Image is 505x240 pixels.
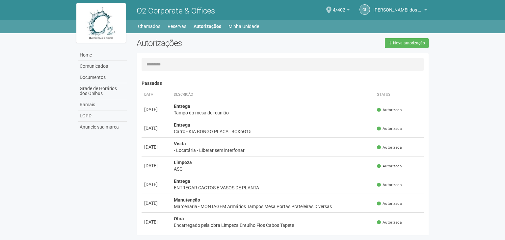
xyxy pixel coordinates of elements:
[393,41,425,45] span: Nova autorização
[377,145,402,150] span: Autorizada
[174,222,372,228] div: Encarregado pela obra Limpeza Entulho Fios Cabos Tapete
[194,22,221,31] a: Autorizações
[377,201,402,206] span: Autorizada
[377,182,402,188] span: Autorizada
[144,200,169,206] div: [DATE]
[174,122,190,128] strong: Entrega
[174,104,190,109] strong: Entrega
[171,89,374,100] th: Descrição
[168,22,186,31] a: Reservas
[142,89,171,100] th: Data
[333,8,350,13] a: 4/402
[144,162,169,169] div: [DATE]
[373,1,423,12] span: Gabriel Lemos Carreira dos Reis
[78,122,127,132] a: Anuncie sua marca
[377,126,402,132] span: Autorizada
[174,128,372,135] div: Carro - KIA BONGO PLACA : BCX6G15
[137,6,215,15] span: O2 Corporate & Offices
[142,81,424,86] h4: Passadas
[174,160,192,165] strong: Limpeza
[333,1,345,12] span: 4/402
[174,179,190,184] strong: Entrega
[174,197,200,203] strong: Manutenção
[78,61,127,72] a: Comunicados
[174,109,372,116] div: Tampo da mesa de reunião
[137,38,278,48] h2: Autorizações
[174,203,372,210] div: Marcenaria - MONTAGEM Armários Tampos Mesa Portas Prateleiras Diversas
[78,50,127,61] a: Home
[78,83,127,99] a: Grade de Horários dos Ônibus
[144,181,169,188] div: [DATE]
[174,216,184,221] strong: Obra
[144,144,169,150] div: [DATE]
[76,3,126,43] img: logo.jpg
[377,220,402,225] span: Autorizada
[373,8,427,13] a: [PERSON_NAME] dos Reis
[174,184,372,191] div: ENTREGAR CACTOS E VASOS DE PLANTA
[174,166,372,172] div: ASG
[144,125,169,132] div: [DATE]
[138,22,160,31] a: Chamados
[144,106,169,113] div: [DATE]
[359,4,370,15] a: GL
[377,163,402,169] span: Autorizada
[377,107,402,113] span: Autorizada
[374,89,424,100] th: Status
[174,141,186,146] strong: Visita
[144,219,169,225] div: [DATE]
[228,22,259,31] a: Minha Unidade
[78,110,127,122] a: LGPD
[78,99,127,110] a: Ramais
[174,147,372,154] div: - Locatária - Liberar sem interfonar
[385,38,429,48] a: Nova autorização
[78,72,127,83] a: Documentos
